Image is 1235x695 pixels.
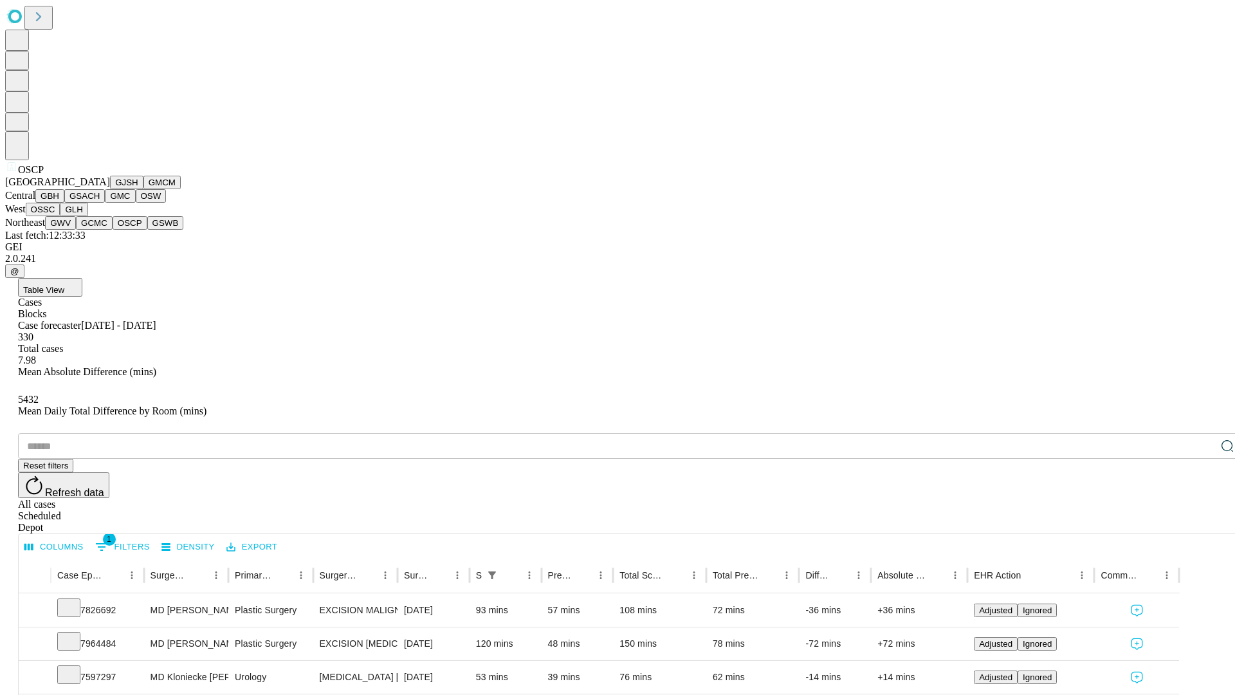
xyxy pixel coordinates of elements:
button: Density [158,537,218,557]
span: Ignored [1023,672,1052,682]
div: 62 mins [713,661,793,694]
div: -36 mins [805,594,864,627]
button: Menu [292,566,310,584]
span: Table View [23,285,64,295]
button: Sort [430,566,448,584]
button: Menu [685,566,703,584]
div: Absolute Difference [877,570,927,580]
div: -72 mins [805,627,864,660]
button: Table View [18,278,82,297]
div: Predicted In Room Duration [548,570,573,580]
span: Adjusted [979,639,1012,649]
button: Select columns [21,537,87,557]
div: 48 mins [548,627,607,660]
button: Export [223,537,280,557]
span: [DATE] - [DATE] [81,320,156,331]
button: Ignored [1018,604,1057,617]
button: Menu [448,566,466,584]
span: Last fetch: 12:33:33 [5,230,86,241]
span: 330 [18,331,33,342]
button: Menu [850,566,868,584]
span: 5432 [18,394,39,405]
button: Menu [1158,566,1176,584]
div: 39 mins [548,661,607,694]
div: 7597297 [57,661,138,694]
span: Adjusted [979,606,1012,615]
button: Adjusted [974,604,1018,617]
button: GMC [105,189,135,203]
div: 150 mins [619,627,700,660]
button: Sort [105,566,123,584]
div: Case Epic Id [57,570,104,580]
button: Reset filters [18,459,73,472]
div: [DATE] [404,627,463,660]
div: 108 mins [619,594,700,627]
button: Sort [1022,566,1040,584]
button: Adjusted [974,671,1018,684]
button: Sort [1140,566,1158,584]
span: Mean Absolute Difference (mins) [18,366,156,377]
div: +14 mins [877,661,961,694]
button: Show filters [483,566,501,584]
button: Menu [207,566,225,584]
div: Urology [235,661,306,694]
button: GJSH [110,176,143,189]
span: West [5,203,26,214]
span: 1 [103,533,116,546]
button: Ignored [1018,637,1057,651]
div: Plastic Surgery [235,627,306,660]
button: @ [5,264,24,278]
button: Sort [358,566,376,584]
div: EHR Action [974,570,1021,580]
button: Ignored [1018,671,1057,684]
span: Total cases [18,343,63,354]
span: Ignored [1023,606,1052,615]
div: Surgeon Name [151,570,188,580]
div: 78 mins [713,627,793,660]
button: GCMC [76,216,113,230]
span: Reset filters [23,461,68,470]
button: Sort [928,566,946,584]
button: Adjusted [974,637,1018,651]
div: 1 active filter [483,566,501,584]
button: Menu [778,566,796,584]
button: OSW [136,189,167,203]
span: Mean Daily Total Difference by Room (mins) [18,405,206,416]
button: Expand [25,633,44,656]
div: EXCISION [MEDICAL_DATA] LESION EXCEPT [MEDICAL_DATA] TRUNK ETC 0.6 TO 1.0 [320,627,391,660]
div: 53 mins [476,661,535,694]
button: GMCM [143,176,181,189]
button: Menu [123,566,141,584]
button: Menu [1073,566,1091,584]
div: 57 mins [548,594,607,627]
button: Sort [502,566,520,584]
span: Central [5,190,35,201]
button: OSCP [113,216,147,230]
div: Difference [805,570,830,580]
button: GBH [35,189,64,203]
button: Show filters [92,537,153,557]
div: Plastic Surgery [235,594,306,627]
div: 120 mins [476,627,535,660]
button: Expand [25,600,44,622]
button: Sort [760,566,778,584]
div: [DATE] [404,594,463,627]
div: 2.0.241 [5,253,1230,264]
div: Scheduled In Room Duration [476,570,482,580]
button: Sort [574,566,592,584]
button: GWV [45,216,76,230]
button: Menu [592,566,610,584]
span: [GEOGRAPHIC_DATA] [5,176,110,187]
div: MD [PERSON_NAME] [PERSON_NAME] [151,594,222,627]
button: Menu [376,566,394,584]
span: Northeast [5,217,45,228]
div: EXCISION MALIGNANT TRUNK ARM LEG LESS THAN 0.5 [320,594,391,627]
span: Adjusted [979,672,1012,682]
span: @ [10,266,19,276]
div: 7826692 [57,594,138,627]
span: Refresh data [45,487,104,498]
span: 7.98 [18,355,36,366]
div: 76 mins [619,661,700,694]
button: OSSC [26,203,60,216]
div: +72 mins [877,627,961,660]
